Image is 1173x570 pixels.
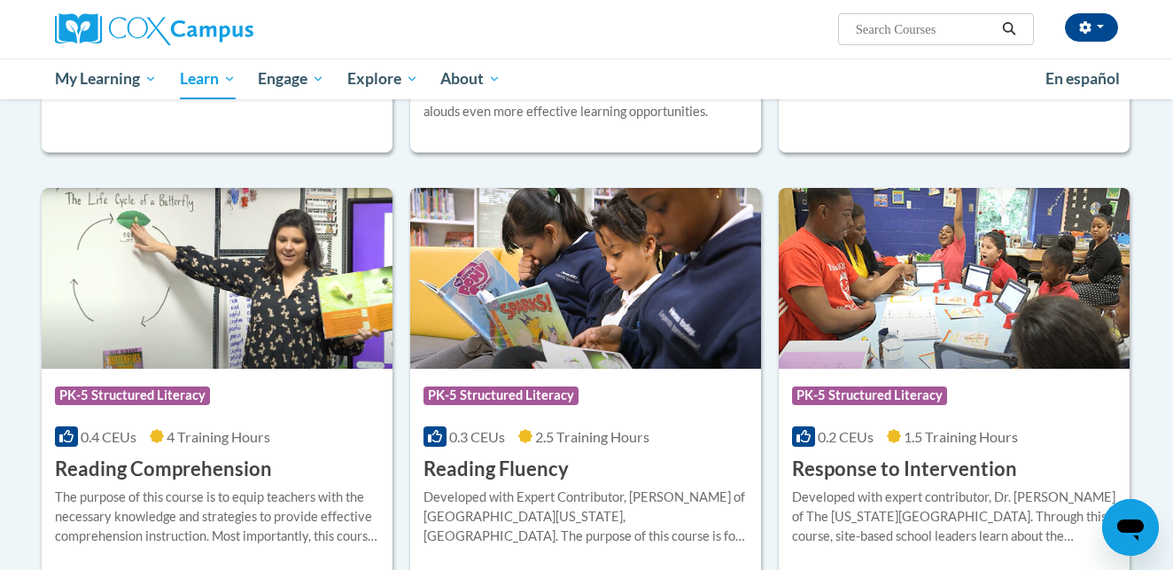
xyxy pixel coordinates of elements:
a: Engage [246,59,336,99]
span: Learn [180,68,236,90]
div: The purpose of this course is to equip teachers with the necessary knowledge and strategies to pr... [55,488,379,546]
span: PK-5 Structured Literacy [55,387,210,404]
span: 2.5 Training Hours [535,428,649,445]
img: Course Logo [42,188,392,369]
span: PK-5 Structured Literacy [423,387,579,404]
span: PK-5 Structured Literacy [792,387,947,404]
a: Explore [336,59,430,99]
span: 0.2 CEUs [818,428,874,445]
iframe: Button to launch messaging window [1102,499,1159,556]
span: Engage [258,68,324,90]
img: Course Logo [779,188,1130,369]
h3: Reading Comprehension [55,456,272,483]
div: Developed with Expert Contributor, [PERSON_NAME] of [GEOGRAPHIC_DATA][US_STATE], [GEOGRAPHIC_DATA... [423,488,748,546]
span: About [440,68,501,90]
span: 0.3 CEUs [449,428,505,445]
span: Explore [347,68,418,90]
span: En español [1045,69,1120,88]
img: Course Logo [410,188,761,369]
span: 1.5 Training Hours [904,428,1018,445]
span: My Learning [55,68,157,90]
span: 4 Training Hours [167,428,270,445]
a: En español [1034,60,1131,98]
div: Main menu [28,59,1145,99]
a: Cox Campus [55,13,392,45]
a: My Learning [43,59,168,99]
img: Cox Campus [55,13,253,45]
div: Developed with expert contributor, Dr. [PERSON_NAME] of The [US_STATE][GEOGRAPHIC_DATA]. Through ... [792,488,1116,546]
span: 0.4 CEUs [81,428,136,445]
h3: Response to Intervention [792,456,1017,483]
button: Account Settings [1065,13,1118,42]
a: Learn [168,59,247,99]
a: About [430,59,513,99]
button: Search [996,19,1022,40]
h3: Reading Fluency [423,456,569,483]
input: Search Courses [854,19,996,40]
